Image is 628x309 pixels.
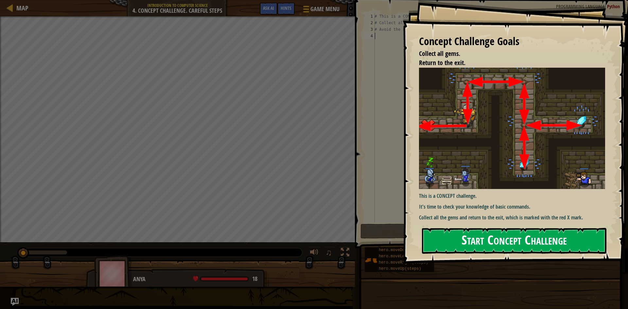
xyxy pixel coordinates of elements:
[422,228,606,254] button: Start Concept Challenge
[364,13,375,20] div: 1
[11,298,19,306] button: Ask AI
[193,276,257,282] div: health: 18 / 18
[360,224,618,239] button: Run
[364,33,375,39] div: 4
[419,58,465,67] span: Return to the exit.
[308,247,321,260] button: Adjust volume
[379,266,421,271] span: hero.moveUp(steps)
[419,203,610,211] p: It's time to check your knowledge of basic commands.
[13,4,28,12] a: Map
[379,254,426,259] span: hero.moveLeft(steps)
[281,5,291,11] span: Hints
[339,247,352,260] button: Toggle fullscreen
[419,49,460,58] span: Collect all gems.
[252,275,257,283] span: 18
[324,247,335,260] button: ♫
[419,34,605,49] div: Concept Challenge Goals
[133,275,262,283] div: Anya
[298,3,343,18] button: Game Menu
[419,192,610,200] p: This is a CONCEPT challenge.
[419,214,610,221] p: Collect all the gems and return to the exit, which is marked with the red X mark.
[310,5,340,13] span: Game Menu
[16,4,28,12] span: Map
[411,49,603,59] li: Collect all gems.
[364,20,375,26] div: 2
[325,248,332,257] span: ♫
[263,5,274,11] span: Ask AI
[379,260,428,265] span: hero.moveRight(steps)
[419,68,610,189] img: First assesment
[365,254,377,266] img: portrait.png
[364,26,375,33] div: 3
[260,3,277,15] button: Ask AI
[94,255,132,292] img: thang_avatar_frame.png
[379,248,426,252] span: hero.moveDown(steps)
[411,58,603,68] li: Return to the exit.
